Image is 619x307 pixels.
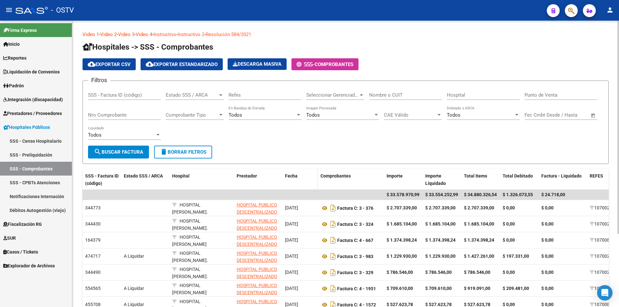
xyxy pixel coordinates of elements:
[447,112,460,118] span: Todos
[160,148,168,156] mat-icon: delete
[291,58,359,70] button: -COMPROBANTES
[425,286,452,291] strong: $ 709.610,00
[233,61,281,67] span: Descarga Masiva
[320,173,351,178] span: Comprobantes
[337,206,357,211] span: Factura C
[3,235,16,242] span: SUR
[597,285,613,301] div: Open Intercom Messenger
[178,32,204,37] a: Instructivo 2
[170,169,234,220] datatable-header-cell: Hospital
[85,286,101,291] span: 554565
[329,203,337,213] i: Descargar documento
[3,124,50,131] span: Hospitales Públicos
[337,254,373,259] strong: : 3 - 983
[464,205,494,210] strong: $ 2.707.339,00
[387,254,417,259] strong: $ 1.229.930,00
[100,32,117,37] a: Video 2
[329,251,337,262] i: Descargar documento
[464,270,490,275] strong: $ 786.546,00
[3,54,26,62] span: Reportes
[387,192,419,197] span: $ 33.578.970,99
[153,32,176,37] a: Instructivo
[206,32,251,37] a: Resolución 584/2021
[500,169,539,220] datatable-header-cell: Total Debitado
[3,248,38,255] span: Casos / Tickets
[464,173,487,178] span: Total Items
[337,254,357,259] span: Factura C
[94,148,102,156] mat-icon: search
[285,302,298,307] span: [DATE]
[337,270,357,275] span: Factura C
[464,302,490,307] strong: $ 527.623,78
[541,254,554,259] strong: $ 0,00
[337,286,357,291] span: Factura C
[541,270,554,275] strong: $ 0,00
[228,58,287,70] app-download-masive: Descarga masiva de comprobantes (adjuntos)
[285,286,298,291] span: [DATE]
[237,218,277,238] span: HOSPITAL PUBLICO DESCENTRALIZADO [PERSON_NAME]
[228,58,287,70] button: Descarga Masiva
[337,222,373,227] strong: : 3 - 324
[146,60,153,68] mat-icon: cloud_download
[229,112,242,118] span: Todos
[329,219,337,229] i: Descargar documento
[539,169,587,220] datatable-header-cell: Factura - Liquidado
[136,32,152,37] a: Video 4
[384,112,436,118] span: CAE Válido
[285,173,298,178] span: Fecha
[384,169,423,220] datatable-header-cell: Importe
[237,282,280,295] div: - 30709492353
[541,237,554,243] strong: $ 0,00
[85,302,101,307] span: 455708
[237,202,277,222] span: HOSPITAL PUBLICO DESCENTRALIZADO [PERSON_NAME]
[160,149,206,155] span: Borrar Filtros
[3,221,42,228] span: Fiscalización RG
[124,173,163,178] span: Estado SSS / ARCA
[51,3,74,17] span: - OSTV
[464,254,494,259] strong: $ 1.427.261,00
[282,169,318,220] datatable-header-cell: Fecha
[464,192,497,197] span: $ 34.880.326,54
[337,238,373,243] strong: : 4 - 667
[464,237,494,243] strong: $ 1.374.398,24
[337,206,373,211] strong: : 3 - 376
[503,221,515,226] strong: $ 0,00
[3,110,62,117] span: Prestadores / Proveedores
[503,192,533,197] span: $ 1.326.073,55
[83,31,609,38] p: - - - - - -
[503,302,515,307] strong: $ 0,00
[166,92,218,98] span: Estado SSS / ARCA
[3,68,60,75] span: Liquidación de Convenios
[387,221,417,226] strong: $ 1.685.104,00
[3,82,24,89] span: Padrón
[5,6,13,14] mat-icon: menu
[387,302,413,307] strong: $ 527.623,78
[541,221,554,226] strong: $ 0,00
[503,270,515,275] strong: $ 0,00
[306,92,359,98] span: Seleccionar Gerenciador
[387,173,403,178] span: Importe
[141,58,223,70] button: Exportar Estandarizado
[425,302,452,307] strong: $ 527.623,78
[154,146,212,158] button: Borrar Filtros
[541,286,554,291] strong: $ 0,00
[118,32,134,37] a: Video 3
[464,221,494,226] strong: $ 1.685.104,00
[94,149,143,155] span: Buscar Factura
[172,283,216,303] span: HOSPITAL [PERSON_NAME][GEOGRAPHIC_DATA]
[318,169,384,220] datatable-header-cell: Comprobantes
[88,146,149,158] button: Buscar Factura
[285,254,298,259] span: [DATE]
[85,173,119,186] span: SSS - Factura ID (código)
[541,192,565,197] span: $ 24.718,00
[329,267,337,278] i: Descargar documento
[88,132,102,138] span: Todos
[83,43,213,52] span: Hospitales -> SSS - Comprobantes
[503,286,529,291] strong: $ 209.481,00
[556,112,588,118] input: Fecha fin
[329,235,337,245] i: Descargar documento
[306,112,320,118] span: Todos
[315,62,353,67] span: COMPROBANTES
[85,270,101,275] span: 344490
[337,270,373,275] strong: : 3 - 329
